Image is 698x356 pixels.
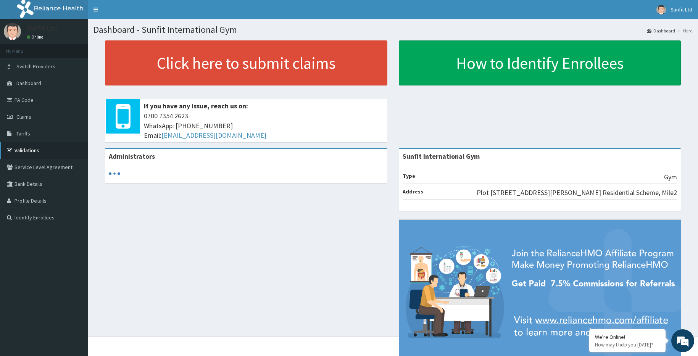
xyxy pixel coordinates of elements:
strong: Sunfit International Gym [403,152,480,161]
span: Switch Providers [16,63,55,70]
a: [EMAIL_ADDRESS][DOMAIN_NAME] [161,131,266,140]
div: We're Online! [595,333,660,340]
a: Click here to submit claims [105,40,387,85]
b: Type [403,172,415,179]
span: Claims [16,113,31,120]
span: 0700 7354 2623 WhatsApp: [PHONE_NUMBER] Email: [144,111,384,140]
a: How to Identify Enrollees [399,40,681,85]
span: Tariffs [16,130,30,137]
b: If you have any issue, reach us on: [144,101,248,110]
span: Dashboard [16,80,41,87]
span: Sunfit Ltd [671,6,692,13]
svg: audio-loading [109,168,120,179]
b: Administrators [109,152,155,161]
img: User Image [656,5,666,14]
p: Plot [STREET_ADDRESS][PERSON_NAME] Residential Scheme, Mile2 [477,188,677,198]
b: Address [403,188,423,195]
p: Sunfit Ltd [27,25,57,32]
li: Here [676,27,692,34]
a: Dashboard [647,27,675,34]
p: How may I help you today? [595,342,660,348]
img: User Image [4,23,21,40]
p: Gym [664,172,677,182]
h1: Dashboard - Sunfit International Gym [93,25,692,35]
a: Online [27,34,45,40]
